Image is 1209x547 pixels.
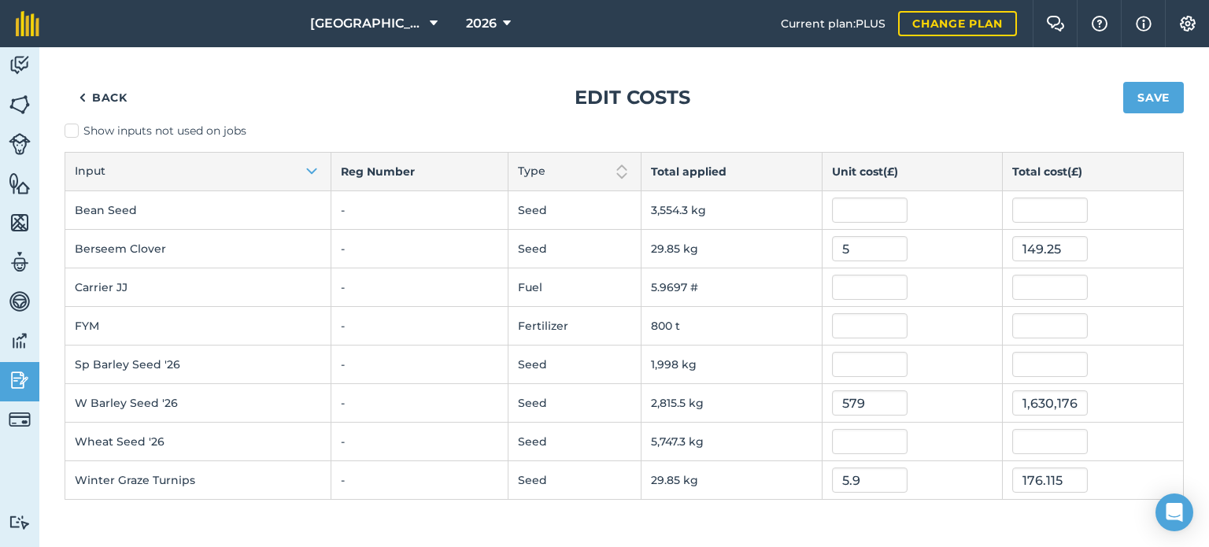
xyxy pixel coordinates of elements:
[781,15,885,32] span: Current plan : PLUS
[508,307,641,346] td: Fertilizer
[65,307,331,346] td: FYM
[302,162,321,181] img: Arrow pointing down to show items are sorted in ascending order
[508,153,641,190] button: Type
[641,307,823,346] td: 800 t
[331,230,508,268] td: -
[65,346,331,384] td: Sp Barley Seed '26
[9,172,31,195] img: svg+xml;base64,PHN2ZyB4bWxucz0iaHR0cDovL3d3dy53My5vcmcvMjAwMC9zdmciIHdpZHRoPSI1NiIgaGVpZ2h0PSI2MC...
[331,268,508,307] td: -
[65,461,331,500] td: Winter Graze Turnips
[79,88,86,107] img: svg+xml;base64,PHN2ZyB4bWxucz0iaHR0cDovL3d3dy53My5vcmcvMjAwMC9zdmciIHdpZHRoPSI5IiBoZWlnaHQ9IjI0Ii...
[1046,16,1065,31] img: Two speech bubbles overlapping with the left bubble in the forefront
[65,384,331,423] td: W Barley Seed '26
[641,153,823,191] th: Total applied
[331,191,508,230] td: -
[1136,14,1152,33] img: svg+xml;base64,PHN2ZyB4bWxucz0iaHR0cDovL3d3dy53My5vcmcvMjAwMC9zdmciIHdpZHRoPSIxNyIgaGVpZ2h0PSIxNy...
[9,93,31,116] img: svg+xml;base64,PHN2ZyB4bWxucz0iaHR0cDovL3d3dy53My5vcmcvMjAwMC9zdmciIHdpZHRoPSI1NiIgaGVpZ2h0PSI2MC...
[16,11,39,36] img: fieldmargin Logo
[641,191,823,230] td: 3,554.3 kg
[9,368,31,392] img: svg+xml;base64,PD94bWwgdmVyc2lvbj0iMS4wIiBlbmNvZGluZz0idXRmLTgiPz4KPCEtLSBHZW5lcmF0b3I6IEFkb2JlIE...
[466,14,497,33] span: 2026
[575,85,690,110] h1: Edit costs
[331,153,508,191] th: Reg Number
[65,153,331,190] button: Input
[9,515,31,530] img: svg+xml;base64,PD94bWwgdmVyc2lvbj0iMS4wIiBlbmNvZGluZz0idXRmLTgiPz4KPCEtLSBHZW5lcmF0b3I6IEFkb2JlIE...
[641,346,823,384] td: 1,998 kg
[65,268,331,307] td: Carrier JJ
[1155,493,1193,531] div: Open Intercom Messenger
[822,153,1003,191] th: Unit cost ( £ )
[641,268,823,307] td: 5.9697 #
[9,250,31,274] img: svg+xml;base64,PD94bWwgdmVyc2lvbj0iMS4wIiBlbmNvZGluZz0idXRmLTgiPz4KPCEtLSBHZW5lcmF0b3I6IEFkb2JlIE...
[331,307,508,346] td: -
[612,162,631,181] img: Two arrows, one pointing up and one pointing down to show sort is not active on this column
[1090,16,1109,31] img: A question mark icon
[65,423,331,461] td: Wheat Seed '26
[9,133,31,155] img: svg+xml;base64,PD94bWwgdmVyc2lvbj0iMS4wIiBlbmNvZGluZz0idXRmLTgiPz4KPCEtLSBHZW5lcmF0b3I6IEFkb2JlIE...
[65,191,331,230] td: Bean Seed
[331,384,508,423] td: -
[9,329,31,353] img: svg+xml;base64,PD94bWwgdmVyc2lvbj0iMS4wIiBlbmNvZGluZz0idXRmLTgiPz4KPCEtLSBHZW5lcmF0b3I6IEFkb2JlIE...
[508,230,641,268] td: Seed
[641,423,823,461] td: 5,747.3 kg
[331,461,508,500] td: -
[641,230,823,268] td: 29.85 kg
[9,211,31,235] img: svg+xml;base64,PHN2ZyB4bWxucz0iaHR0cDovL3d3dy53My5vcmcvMjAwMC9zdmciIHdpZHRoPSI1NiIgaGVpZ2h0PSI2MC...
[508,423,641,461] td: Seed
[9,290,31,313] img: svg+xml;base64,PD94bWwgdmVyc2lvbj0iMS4wIiBlbmNvZGluZz0idXRmLTgiPz4KPCEtLSBHZW5lcmF0b3I6IEFkb2JlIE...
[1123,82,1184,113] button: Save
[1178,16,1197,31] img: A cog icon
[331,346,508,384] td: -
[9,54,31,77] img: svg+xml;base64,PD94bWwgdmVyc2lvbj0iMS4wIiBlbmNvZGluZz0idXRmLTgiPz4KPCEtLSBHZW5lcmF0b3I6IEFkb2JlIE...
[508,461,641,500] td: Seed
[641,384,823,423] td: 2,815.5 kg
[508,191,641,230] td: Seed
[65,82,142,113] a: Back
[9,408,31,431] img: svg+xml;base64,PD94bWwgdmVyc2lvbj0iMS4wIiBlbmNvZGluZz0idXRmLTgiPz4KPCEtLSBHZW5lcmF0b3I6IEFkb2JlIE...
[65,123,1184,139] label: Show inputs not used on jobs
[641,461,823,500] td: 29.85 kg
[310,14,423,33] span: [GEOGRAPHIC_DATA]
[331,423,508,461] td: -
[898,11,1017,36] a: Change plan
[508,346,641,384] td: Seed
[65,230,331,268] td: Berseem Clover
[1003,153,1184,191] th: Total cost ( £ )
[508,268,641,307] td: Fuel
[508,384,641,423] td: Seed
